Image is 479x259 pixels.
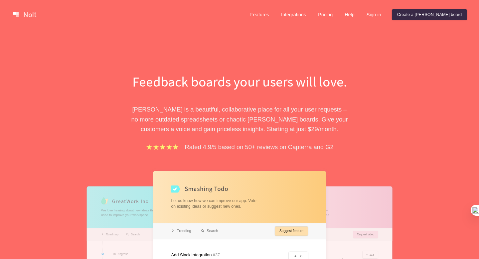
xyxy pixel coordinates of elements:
h1: Feedback boards your users will love. [125,72,354,91]
img: stars.b067e34983.png [145,143,179,151]
a: Pricing [313,9,338,20]
p: Rated 4.9/5 based on 50+ reviews on Capterra and G2 [185,142,334,152]
a: Integrations [276,9,311,20]
a: Help [339,9,360,20]
a: Features [245,9,274,20]
a: Create a [PERSON_NAME] board [392,9,467,20]
a: Sign in [361,9,387,20]
p: [PERSON_NAME] is a beautiful, collaborative place for all your user requests – no more outdated s... [125,105,354,134]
